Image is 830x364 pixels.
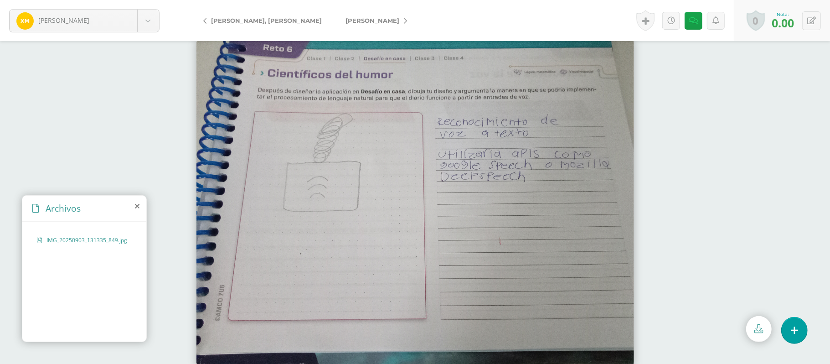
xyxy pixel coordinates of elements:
[345,17,399,24] span: [PERSON_NAME]
[46,202,81,214] span: Archivos
[196,10,334,31] a: [PERSON_NAME], [PERSON_NAME]
[772,15,794,31] span: 0.00
[334,10,414,31] a: [PERSON_NAME]
[135,203,139,210] i: close
[46,236,127,244] span: IMG_20250903_131335_849.jpg
[747,10,765,31] a: 0
[38,16,89,25] span: [PERSON_NAME]
[211,17,322,24] span: [PERSON_NAME], [PERSON_NAME]
[772,11,794,17] div: Nota:
[16,12,34,30] img: 87b6692b308c8ff7870b5b3fcdab5939.png
[10,10,159,32] a: [PERSON_NAME]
